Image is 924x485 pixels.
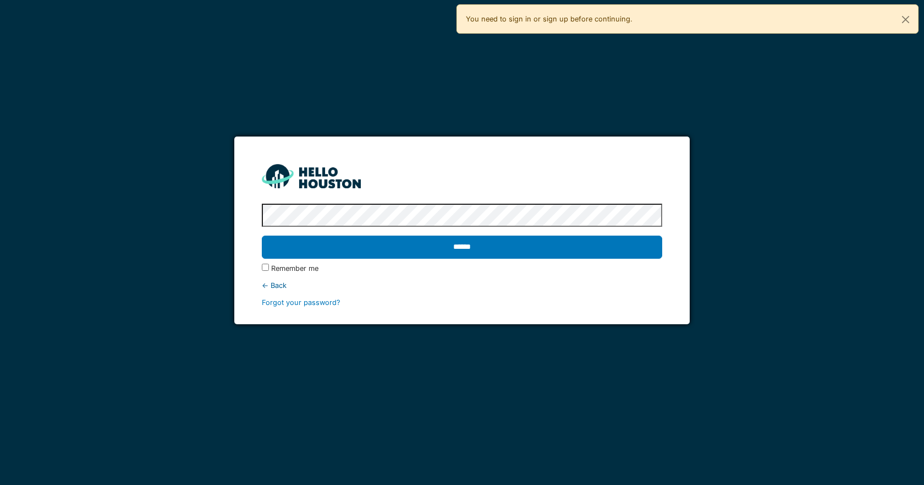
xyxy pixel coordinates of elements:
button: Close [893,5,918,34]
a: Forgot your password? [262,298,340,307]
img: HH_line-BYnF2_Hg.png [262,164,361,188]
div: ← Back [262,280,662,291]
label: Remember me [271,263,318,274]
div: You need to sign in or sign up before continuing. [457,4,919,34]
